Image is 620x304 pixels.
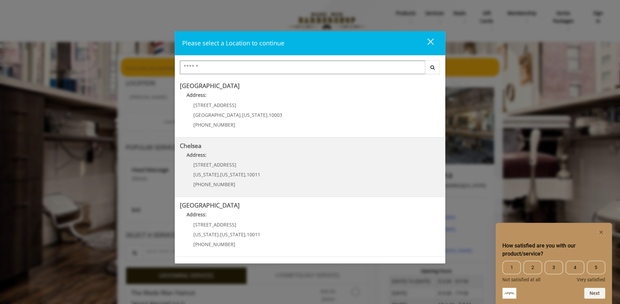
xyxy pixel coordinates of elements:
span: , [219,171,220,178]
span: [PHONE_NUMBER] [193,241,235,247]
input: Search Center [180,61,425,74]
span: , [267,112,269,118]
span: [STREET_ADDRESS] [193,102,236,108]
span: 10011 [247,231,260,238]
span: [US_STATE] [193,231,219,238]
h2: How satisfied are you with our product/service? Select an option from 1 to 5, with 1 being Not sa... [502,242,605,258]
span: [PHONE_NUMBER] [193,181,235,188]
span: [US_STATE] [242,112,267,118]
div: How satisfied are you with our product/service? Select an option from 1 to 5, with 1 being Not sa... [502,228,605,299]
span: Very satisfied [577,277,605,282]
span: 3 [545,261,563,274]
button: close dialog [415,36,438,50]
span: 10003 [269,112,282,118]
span: [US_STATE] [220,171,245,178]
span: [PHONE_NUMBER] [193,122,235,128]
i: Search button [429,65,436,70]
span: Not satisfied at all [502,277,540,282]
b: [GEOGRAPHIC_DATA] [180,201,240,209]
span: 4 [566,261,584,274]
div: close dialog [420,38,433,48]
span: 10011 [247,171,260,178]
b: Address: [187,92,207,98]
span: [GEOGRAPHIC_DATA] [193,112,241,118]
button: Hide survey [597,228,605,236]
div: Center Select [180,61,440,78]
span: [STREET_ADDRESS] [193,161,236,168]
b: [GEOGRAPHIC_DATA] [180,82,240,90]
b: Address: [187,152,207,158]
div: How satisfied are you with our product/service? Select an option from 1 to 5, with 1 being Not sa... [502,261,605,282]
b: Address: [187,211,207,218]
span: , [241,112,242,118]
span: , [245,171,247,178]
span: [STREET_ADDRESS] [193,221,236,228]
span: , [219,231,220,238]
span: Please select a Location to continue [182,39,284,47]
span: [US_STATE] [220,231,245,238]
span: 1 [502,261,521,274]
span: 2 [523,261,542,274]
span: [US_STATE] [193,171,219,178]
span: 5 [587,261,605,274]
button: Next question [584,288,605,299]
b: Chelsea [180,142,201,150]
span: , [245,231,247,238]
